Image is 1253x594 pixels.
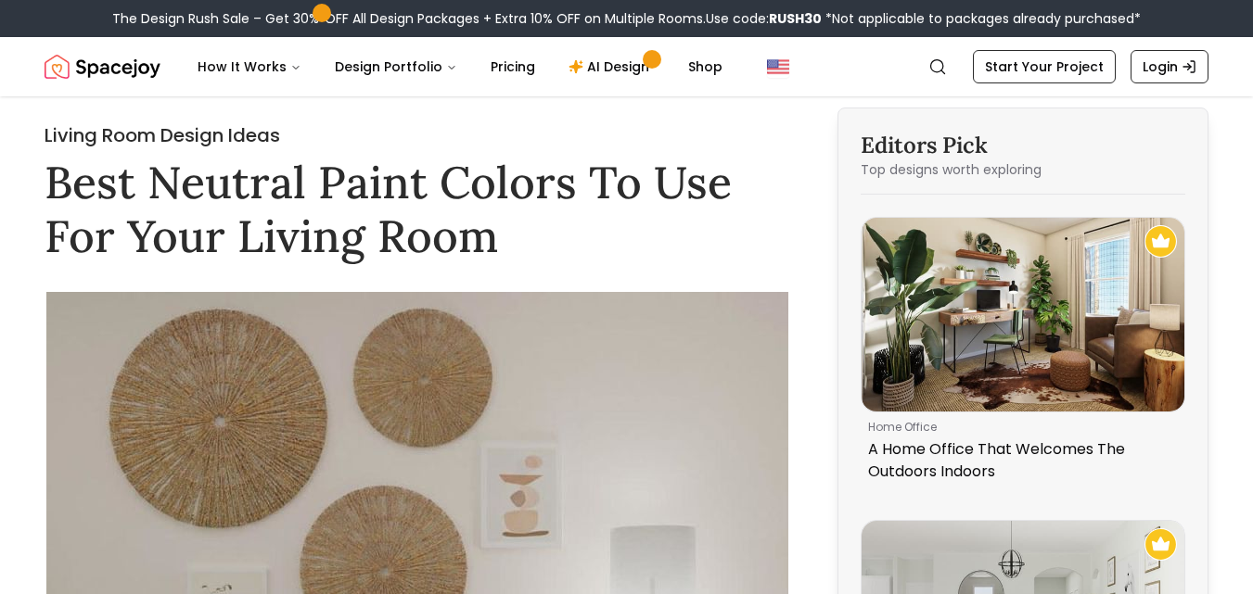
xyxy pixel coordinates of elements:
[868,438,1170,483] p: A Home Office That Welcomes The Outdoors Indoors
[868,420,1170,435] p: home office
[45,48,160,85] a: Spacejoy
[861,160,1185,179] p: Top designs worth exploring
[706,9,822,28] span: Use code:
[183,48,737,85] nav: Main
[769,9,822,28] b: RUSH30
[822,9,1141,28] span: *Not applicable to packages already purchased*
[45,122,789,148] h2: Living Room Design Ideas
[45,156,789,262] h1: Best Neutral Paint Colors To Use For Your Living Room
[1131,50,1208,83] a: Login
[45,37,1208,96] nav: Global
[673,48,737,85] a: Shop
[554,48,670,85] a: AI Design
[973,50,1116,83] a: Start Your Project
[476,48,550,85] a: Pricing
[112,9,1141,28] div: The Design Rush Sale – Get 30% OFF All Design Packages + Extra 10% OFF on Multiple Rooms.
[767,56,789,78] img: United States
[1144,225,1177,258] img: Recommended Spacejoy Design - A Home Office That Welcomes The Outdoors Indoors
[862,218,1184,411] img: A Home Office That Welcomes The Outdoors Indoors
[861,217,1185,490] a: A Home Office That Welcomes The Outdoors IndoorsRecommended Spacejoy Design - A Home Office That ...
[1144,528,1177,561] img: Recommended Spacejoy Design - Neutral Tones: Modern Farmhouse Living Room
[183,48,316,85] button: How It Works
[320,48,472,85] button: Design Portfolio
[861,131,1185,160] h3: Editors Pick
[45,48,160,85] img: Spacejoy Logo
